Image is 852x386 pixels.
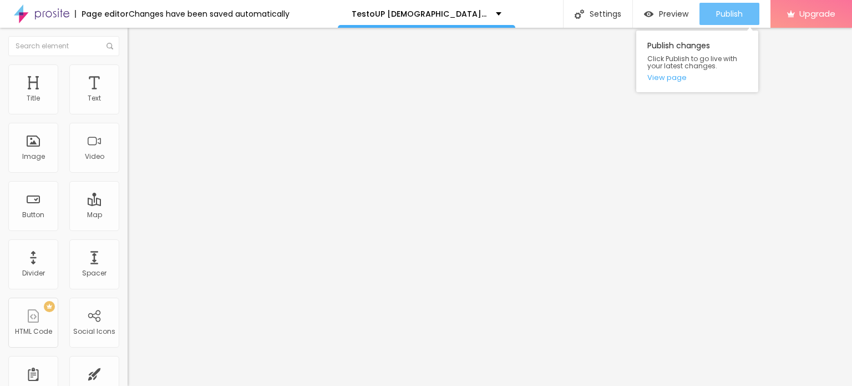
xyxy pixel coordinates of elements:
img: Icone [575,9,584,19]
div: HTML Code [15,328,52,335]
a: View page [647,74,747,81]
input: Search element [8,36,119,56]
div: Title [27,94,40,102]
img: Icone [106,43,113,49]
div: Publish changes [636,31,758,92]
button: Publish [699,3,759,25]
span: Preview [659,9,688,18]
div: Image [22,153,45,161]
div: Social Icons [73,328,115,335]
div: Changes have been saved automatically [129,10,290,18]
p: TestoUP [DEMOGRAPHIC_DATA][MEDICAL_DATA]: We Tested It for 90 Days - the Real Science Behind [352,10,488,18]
span: Publish [716,9,743,18]
div: Map [87,211,102,219]
span: Upgrade [799,9,835,18]
iframe: Editor [128,28,852,386]
img: view-1.svg [644,9,653,19]
div: Divider [22,269,45,277]
div: Button [22,211,44,219]
div: Page editor [75,10,129,18]
div: Spacer [82,269,106,277]
div: Text [88,94,101,102]
button: Preview [633,3,699,25]
span: Click Publish to go live with your latest changes. [647,55,747,69]
div: Video [85,153,104,161]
